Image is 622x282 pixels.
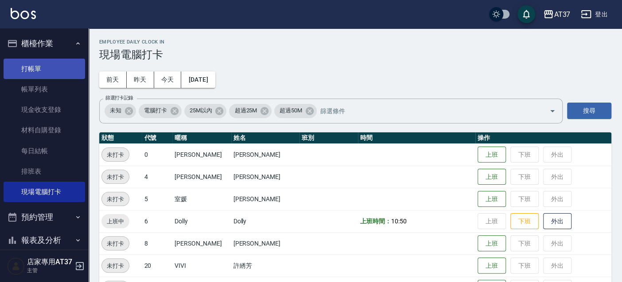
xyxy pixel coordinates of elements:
[142,254,172,277] td: 20
[4,32,85,55] button: 櫃檯作業
[139,106,172,115] span: 電腦打卡
[231,166,299,188] td: [PERSON_NAME]
[184,106,218,115] span: 25M以內
[99,39,611,45] h2: Employee Daily Clock In
[102,150,129,159] span: 未打卡
[554,9,570,20] div: AT37
[360,218,391,225] b: 上班時間：
[102,239,129,248] span: 未打卡
[4,141,85,161] a: 每日結帳
[4,161,85,182] a: 排班表
[4,206,85,229] button: 預約管理
[142,232,172,254] td: 8
[229,106,262,115] span: 超過25M
[102,172,129,182] span: 未打卡
[142,188,172,210] td: 5
[299,132,358,144] th: 班別
[540,5,574,24] button: AT37
[478,169,506,185] button: 上班
[231,210,299,232] td: Dolly
[4,59,85,79] a: 打帳單
[172,232,231,254] td: [PERSON_NAME]
[4,99,85,120] a: 現金收支登錄
[102,195,129,204] span: 未打卡
[99,48,611,61] h3: 現場電腦打卡
[577,6,611,23] button: 登出
[172,166,231,188] td: [PERSON_NAME]
[99,132,142,144] th: 狀態
[231,188,299,210] td: [PERSON_NAME]
[545,104,560,118] button: Open
[11,8,36,19] img: Logo
[172,143,231,166] td: [PERSON_NAME]
[231,254,299,277] td: 許綉芳
[543,213,571,230] button: 外出
[510,213,539,230] button: 下班
[4,229,85,252] button: 報表及分析
[27,266,72,274] p: 主管
[4,182,85,202] a: 現場電腦打卡
[127,71,154,88] button: 昨天
[142,210,172,232] td: 6
[478,191,506,207] button: 上班
[4,120,85,140] a: 材料自購登錄
[229,104,272,118] div: 超過25M
[142,166,172,188] td: 4
[517,5,535,23] button: save
[99,71,127,88] button: 前天
[7,257,25,275] img: Person
[274,106,307,115] span: 超過50M
[172,188,231,210] td: 室媛
[172,210,231,232] td: Dolly
[27,258,72,266] h5: 店家專用AT37
[478,258,506,274] button: 上班
[475,132,611,144] th: 操作
[358,132,475,144] th: 時間
[139,104,182,118] div: 電腦打卡
[231,143,299,166] td: [PERSON_NAME]
[567,103,611,119] button: 搜尋
[231,232,299,254] td: [PERSON_NAME]
[274,104,317,118] div: 超過50M
[101,217,129,226] span: 上班中
[478,235,506,252] button: 上班
[181,71,215,88] button: [DATE]
[154,71,182,88] button: 今天
[172,132,231,144] th: 暱稱
[478,147,506,163] button: 上班
[142,143,172,166] td: 0
[105,95,133,101] label: 篩選打卡記錄
[142,132,172,144] th: 代號
[4,79,85,99] a: 帳單列表
[172,254,231,277] td: VIVI
[105,106,127,115] span: 未知
[105,104,136,118] div: 未知
[231,132,299,144] th: 姓名
[391,218,407,225] span: 10:50
[318,103,534,119] input: 篩選條件
[184,104,227,118] div: 25M以內
[102,261,129,270] span: 未打卡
